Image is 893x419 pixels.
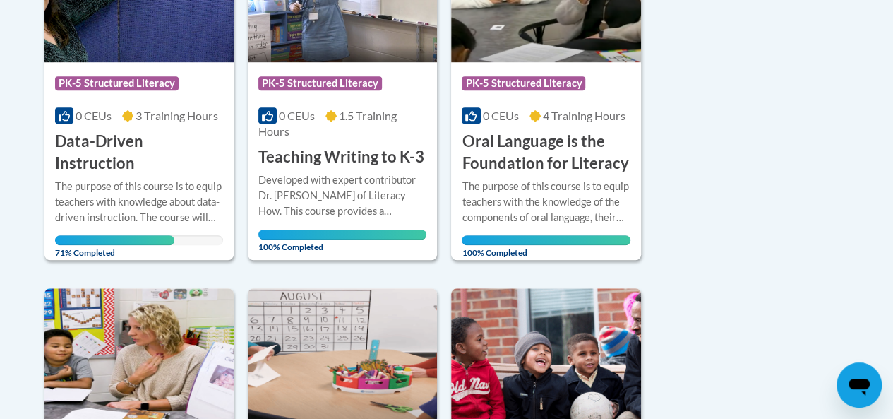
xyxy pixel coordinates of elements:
[136,109,218,122] span: 3 Training Hours
[837,362,882,408] iframe: Button to launch messaging window
[258,230,426,252] span: 100% Completed
[55,179,223,225] div: The purpose of this course is to equip teachers with knowledge about data-driven instruction. The...
[258,146,424,168] h3: Teaching Writing to K-3
[258,172,426,219] div: Developed with expert contributor Dr. [PERSON_NAME] of Literacy How. This course provides a resea...
[55,131,223,175] h3: Data-Driven Instruction
[483,109,519,122] span: 0 CEUs
[462,131,630,175] h3: Oral Language is the Foundation for Literacy
[55,235,174,245] div: Your progress
[55,76,179,90] span: PK-5 Structured Literacy
[462,235,630,245] div: Your progress
[76,109,112,122] span: 0 CEUs
[462,76,585,90] span: PK-5 Structured Literacy
[462,179,630,225] div: The purpose of this course is to equip teachers with the knowledge of the components of oral lang...
[279,109,315,122] span: 0 CEUs
[258,76,382,90] span: PK-5 Structured Literacy
[258,230,426,240] div: Your progress
[55,235,174,258] span: 71% Completed
[543,109,625,122] span: 4 Training Hours
[462,235,630,258] span: 100% Completed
